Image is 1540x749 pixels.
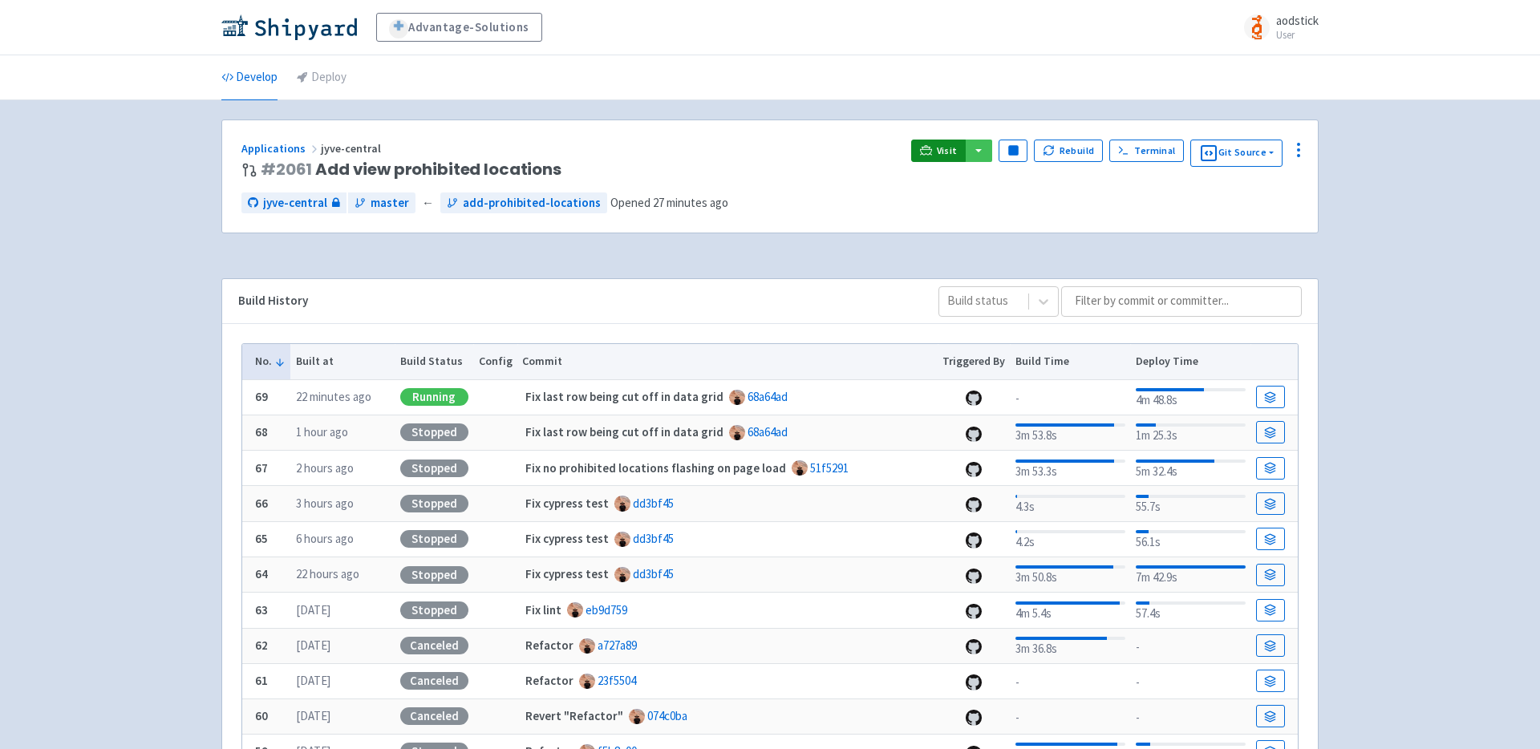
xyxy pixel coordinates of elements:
a: dd3bf45 [633,531,674,546]
div: Canceled [400,672,468,690]
a: 51f5291 [810,460,849,476]
div: 56.1s [1136,527,1246,552]
b: 63 [255,602,268,617]
strong: Fix no prohibited locations flashing on page load [525,460,786,476]
a: Applications [241,141,321,156]
time: [DATE] [296,602,330,617]
strong: Fix cypress test [525,496,609,511]
div: Stopped [400,423,468,441]
time: 22 hours ago [296,566,359,581]
b: 61 [255,673,268,688]
a: master [348,192,415,214]
span: Add view prohibited locations [261,160,561,179]
a: 68a64ad [748,424,788,439]
div: 4.3s [1015,492,1125,516]
strong: Revert "Refactor" [525,708,623,723]
div: Running [400,388,468,406]
div: Canceled [400,707,468,725]
button: Rebuild [1034,140,1103,162]
button: Git Source [1190,140,1283,167]
time: 27 minutes ago [653,195,728,210]
strong: Fix cypress test [525,566,609,581]
span: master [371,194,409,213]
div: 7m 42.9s [1136,562,1246,587]
a: Build Details [1256,492,1285,515]
span: Visit [937,144,958,157]
a: Build Details [1256,564,1285,586]
a: Deploy [297,55,346,100]
b: 69 [255,389,268,404]
strong: Fix last row being cut off in data grid [525,389,723,404]
div: 1m 25.3s [1136,420,1246,445]
b: 67 [255,460,268,476]
a: dd3bf45 [633,496,674,511]
b: 62 [255,638,268,653]
a: 074c0ba [647,708,687,723]
a: a727a89 [598,638,637,653]
a: Build Details [1256,705,1285,727]
strong: Refactor [525,673,573,688]
a: Advantage-Solutions [376,13,542,42]
a: aodstick User [1234,14,1319,40]
div: 3m 53.3s [1015,456,1125,481]
b: 60 [255,708,268,723]
div: Stopped [400,530,468,548]
img: Shipyard logo [221,14,357,40]
div: Stopped [400,566,468,584]
span: jyve-central [321,141,383,156]
button: No. [255,353,286,370]
a: #2061 [261,158,312,180]
div: 5m 32.4s [1136,456,1246,481]
div: - [1136,706,1246,727]
span: jyve-central [263,194,327,213]
div: Stopped [400,460,468,477]
div: 4m 5.4s [1015,598,1125,623]
time: 22 minutes ago [296,389,371,404]
div: 4.2s [1015,527,1125,552]
th: Built at [290,344,395,379]
a: Build Details [1256,599,1285,621]
time: 3 hours ago [296,496,354,511]
a: Develop [221,55,278,100]
b: 64 [255,566,268,581]
th: Build Status [395,344,473,379]
div: - [1136,635,1246,657]
time: 6 hours ago [296,531,354,546]
b: 66 [255,496,268,511]
th: Triggered By [938,344,1011,379]
time: [DATE] [296,708,330,723]
b: 68 [255,424,268,439]
a: Terminal [1109,140,1184,162]
input: Filter by commit or committer... [1061,286,1302,317]
span: ← [422,194,434,213]
time: 1 hour ago [296,424,348,439]
div: Stopped [400,601,468,619]
strong: Fix cypress test [525,531,609,546]
div: 3m 50.8s [1015,562,1125,587]
th: Build Time [1010,344,1130,379]
a: Visit [911,140,966,162]
span: Opened [610,195,728,210]
th: Commit [517,344,938,379]
strong: Fix lint [525,602,561,617]
div: - [1136,670,1246,692]
span: aodstick [1276,13,1319,28]
a: Build Details [1256,670,1285,692]
time: 2 hours ago [296,460,354,476]
div: 55.7s [1136,492,1246,516]
a: dd3bf45 [633,566,674,581]
button: Pause [999,140,1027,162]
a: Build Details [1256,634,1285,657]
div: Build History [238,292,913,310]
span: add-prohibited-locations [463,194,601,213]
strong: Refactor [525,638,573,653]
div: 4m 48.8s [1136,385,1246,410]
div: 57.4s [1136,598,1246,623]
b: 65 [255,531,268,546]
a: 23f5504 [598,673,636,688]
a: Build Details [1256,457,1285,480]
div: - [1015,706,1125,727]
div: Canceled [400,637,468,654]
th: Config [473,344,517,379]
strong: Fix last row being cut off in data grid [525,424,723,439]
